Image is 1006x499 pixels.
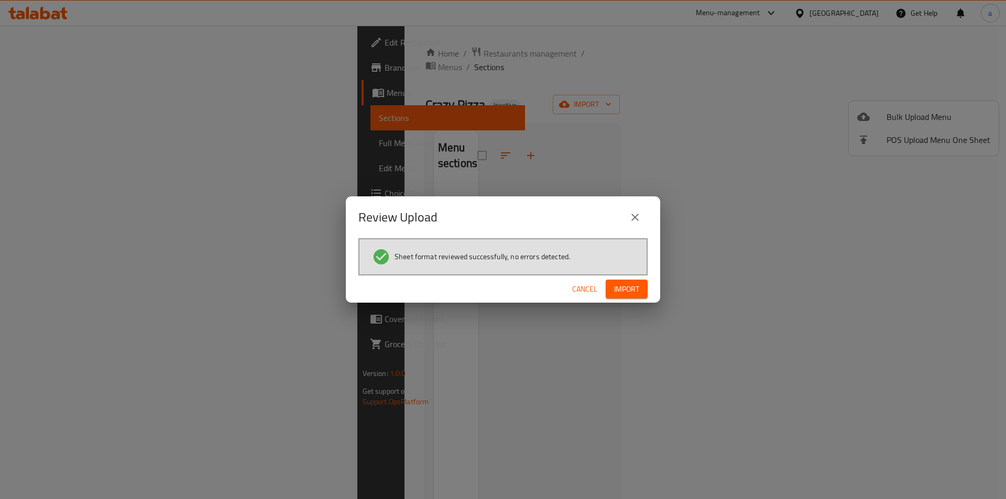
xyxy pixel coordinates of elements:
[358,209,438,226] h2: Review Upload
[622,205,648,230] button: close
[395,251,570,262] span: Sheet format reviewed successfully, no errors detected.
[572,283,597,296] span: Cancel
[614,283,639,296] span: Import
[606,280,648,299] button: Import
[568,280,602,299] button: Cancel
